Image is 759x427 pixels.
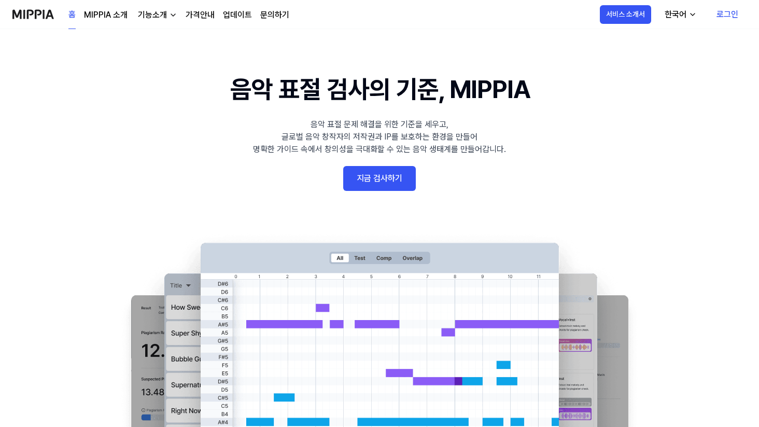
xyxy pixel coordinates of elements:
[663,8,688,21] div: 한국어
[230,71,529,108] h1: 음악 표절 검사의 기준, MIPPIA
[136,9,169,21] div: 기능소개
[260,9,289,21] a: 문의하기
[343,166,416,191] a: 지금 검사하기
[600,5,651,24] button: 서비스 소개서
[656,4,703,25] button: 한국어
[186,9,215,21] a: 가격안내
[253,118,506,156] div: 음악 표절 문제 해결을 위한 기준을 세우고, 글로벌 음악 창작자의 저작권과 IP를 보호하는 환경을 만들어 명확한 가이드 속에서 창의성을 극대화할 수 있는 음악 생태계를 만들어...
[68,1,76,29] a: 홈
[84,9,128,21] a: MIPPIA 소개
[223,9,252,21] a: 업데이트
[136,9,177,21] button: 기능소개
[169,11,177,19] img: down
